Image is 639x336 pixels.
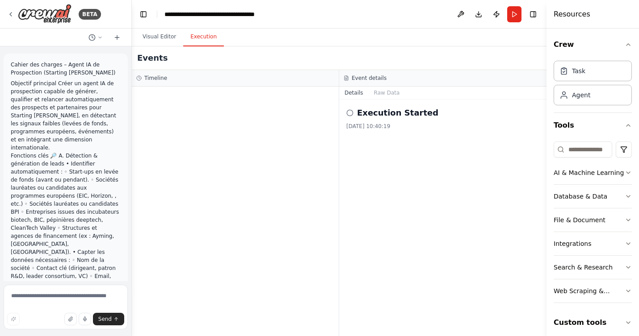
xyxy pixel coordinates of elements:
[554,232,632,255] button: Integrations
[554,113,632,138] button: Tools
[554,279,632,303] button: Web Scraping & Browsing
[554,286,625,295] div: Web Scraping & Browsing
[93,313,124,325] button: Send
[554,57,632,112] div: Crew
[144,75,167,82] h3: Timeline
[572,91,590,100] div: Agent
[339,87,369,99] button: Details
[554,185,632,208] button: Database & Data
[554,256,632,279] button: Search & Research
[18,4,71,24] img: Logo
[137,8,150,21] button: Hide left sidebar
[346,123,539,130] div: [DATE] 10:40:19
[79,313,91,325] button: Click to speak your automation idea
[85,32,106,43] button: Switch to previous chat
[554,138,632,310] div: Tools
[11,61,121,77] p: Cahier des charges – Agent IA de Prospection (Starting [PERSON_NAME])
[369,87,405,99] button: Raw Data
[137,52,168,64] h2: Events
[110,32,124,43] button: Start a new chat
[554,192,607,201] div: Database & Data
[554,32,632,57] button: Crew
[554,216,605,224] div: File & Document
[357,107,438,119] h2: Execution Started
[554,161,632,184] button: AI & Machine Learning
[98,315,112,323] span: Send
[11,79,121,152] p: Objectif principal Créer un agent IA de prospection capable de générer, qualifier et relancer aut...
[79,9,101,20] div: BETA
[554,310,632,335] button: Custom tools
[11,152,121,304] p: Fonctions clés 🔎 A. Détection & génération de leads • Identifier automatiquement : ◦ Start-ups en...
[554,263,613,272] div: Search & Research
[7,313,20,325] button: Improve this prompt
[554,239,591,248] div: Integrations
[572,66,585,75] div: Task
[183,28,224,46] button: Execution
[554,208,632,232] button: File & Document
[135,28,183,46] button: Visual Editor
[554,168,624,177] div: AI & Machine Learning
[64,313,77,325] button: Upload files
[554,9,590,20] h4: Resources
[527,8,539,21] button: Hide right sidebar
[352,75,387,82] h3: Event details
[164,10,255,19] nav: breadcrumb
